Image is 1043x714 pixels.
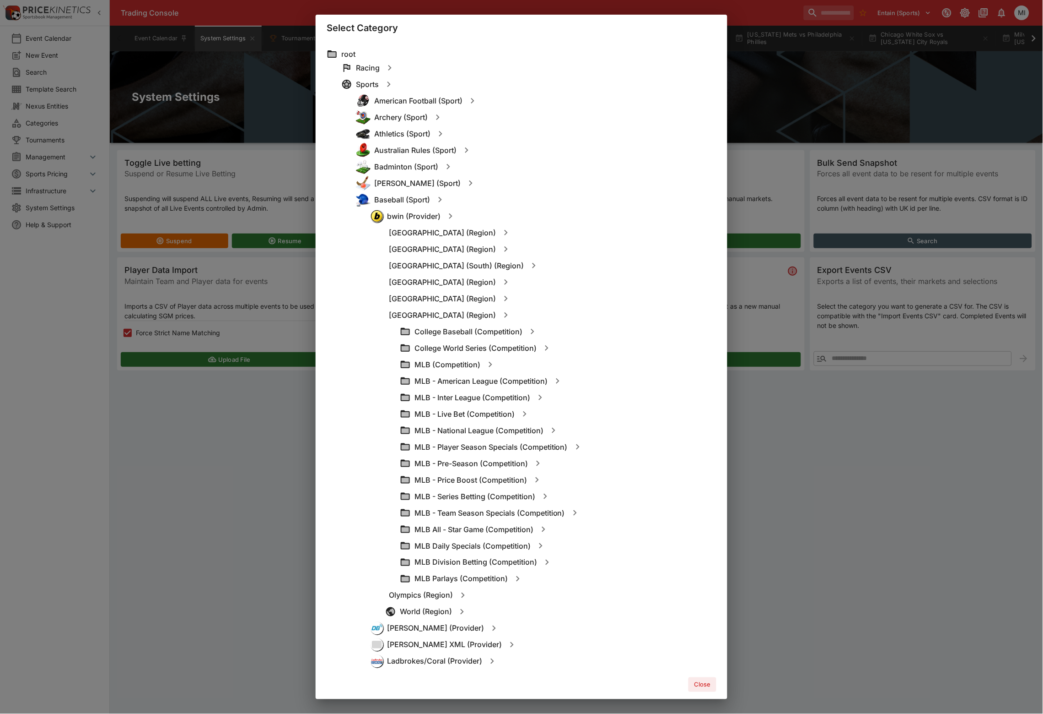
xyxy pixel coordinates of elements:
h6: Sports [356,80,379,89]
img: bwin.png [371,210,383,222]
h6: MLB - American League (Competition) [414,376,548,386]
h6: MLB Parlays (Competition) [414,574,508,584]
h6: MLB Daily Specials (Competition) [414,541,531,551]
div: Don Best [371,622,383,635]
h6: College World Series (Competition) [414,343,537,353]
div: Ladbrokes/Coral [371,655,383,668]
h6: MLB - Player Season Specials (Competition) [414,442,568,452]
h6: American Football (Sport) [374,96,462,106]
img: donbest.png [371,622,383,634]
h6: bwin (Provider) [387,212,441,221]
h6: World (Region) [400,607,452,617]
h6: Athletics (Sport) [374,129,430,139]
h6: [GEOGRAPHIC_DATA] (Region) [389,228,496,238]
h6: MLB Division Betting (Competition) [414,558,537,567]
h6: Olympics (Region) [389,591,453,600]
img: ladbrokescoral.png [371,658,383,664]
h6: [PERSON_NAME] XML (Provider) [387,640,502,650]
h6: [GEOGRAPHIC_DATA] (Region) [389,278,496,287]
div: Don Best XML [371,638,383,651]
img: badminton.png [356,159,371,174]
button: Close [688,677,716,692]
h6: [GEOGRAPHIC_DATA] (South) (Region) [389,261,524,271]
h6: [GEOGRAPHIC_DATA] (Region) [389,245,496,254]
h6: Baseball (Sport) [374,195,430,205]
h6: Australian Rules (Sport) [374,146,457,155]
h6: MLB - Series Betting (Competition) [414,492,535,501]
h6: Badminton (Sport) [374,162,438,172]
h6: College Baseball (Competition) [414,327,522,337]
img: american_football.png [356,93,371,108]
h6: MLB - Pre-Season (Competition) [414,459,528,469]
h6: MLB (Competition) [414,360,480,370]
h6: root [341,49,355,59]
h6: MLB - Live Bet (Competition) [414,409,515,419]
h6: MLB - Team Season Specials (Competition) [414,508,565,518]
h6: [PERSON_NAME] (Provider) [387,624,484,633]
div: Select Category [316,15,727,41]
img: other.png [371,639,383,651]
h6: [GEOGRAPHIC_DATA] (Region) [389,294,496,304]
img: athletics.png [356,126,371,141]
img: bandy.png [356,176,371,191]
h6: MLB - Inter League (Competition) [414,393,530,403]
h6: Racing [356,63,380,73]
h6: Archery (Sport) [374,113,428,122]
img: baseball.png [356,192,371,207]
h6: MLB - National League (Competition) [414,426,543,436]
img: australian_rules.png [356,143,371,158]
h6: [PERSON_NAME] (Sport) [374,179,461,188]
img: archery.png [356,110,371,125]
h6: Ladbrokes/Coral (Provider) [387,657,482,666]
div: bwin [371,210,383,223]
h6: MLB All - Star Game (Competition) [414,525,533,534]
h6: [GEOGRAPHIC_DATA] (Region) [389,311,496,320]
h6: MLB - Price Boost (Competition) [414,475,527,485]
